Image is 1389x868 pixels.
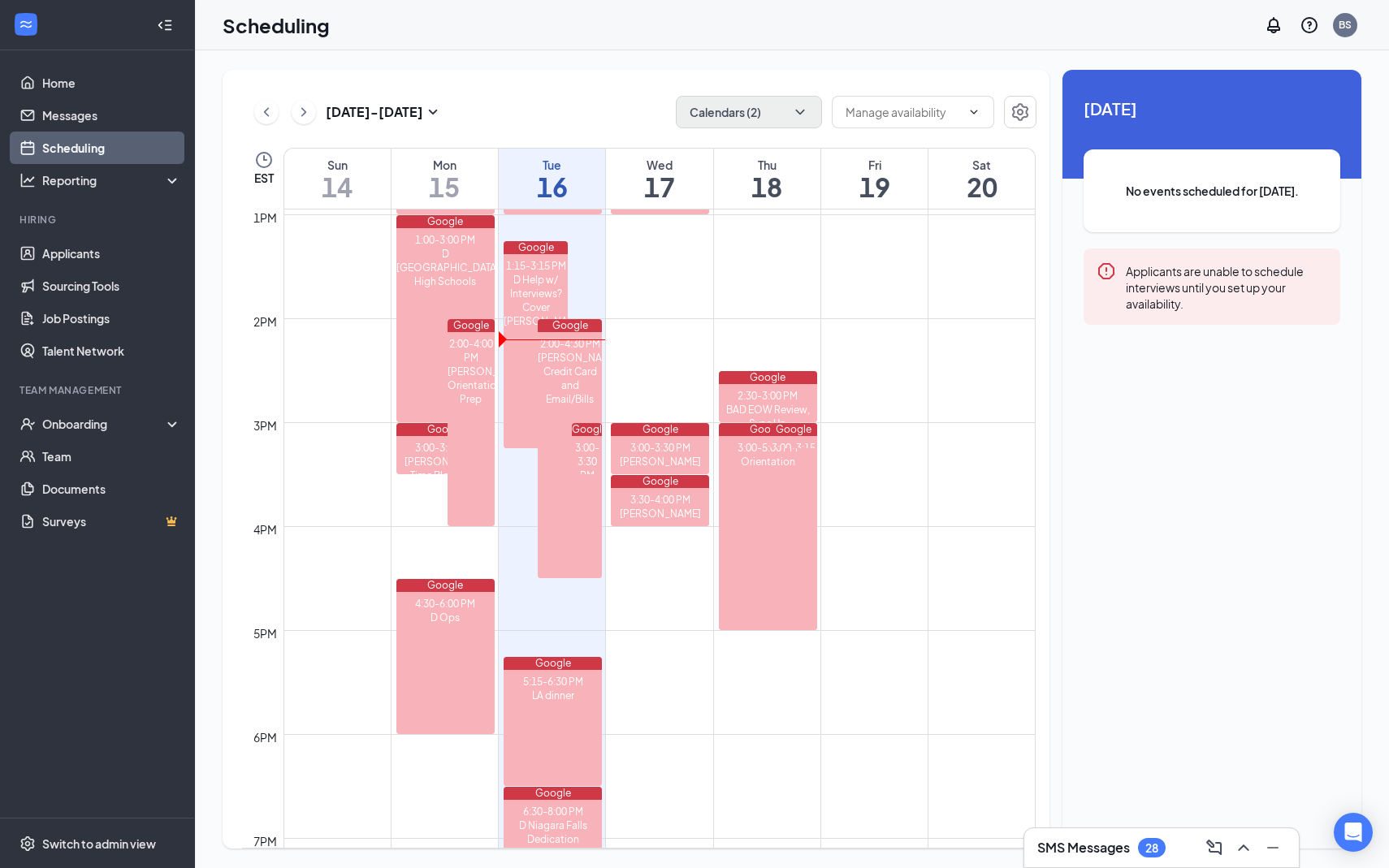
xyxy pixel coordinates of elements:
[719,423,817,436] div: Google
[42,335,181,367] a: Talent Network
[1097,261,1116,281] svg: Error
[42,440,181,473] a: Team
[1004,96,1036,128] button: Settings
[42,836,156,852] div: Switch to admin view
[250,520,280,538] div: 4pm
[19,383,178,397] div: Team Management
[821,173,928,201] h1: 19
[423,102,443,122] svg: SmallChevronDown
[1116,182,1308,200] span: No events scheduled for [DATE].
[504,805,602,818] div: 6:30-8:00 PM
[719,455,817,469] div: Orientation
[42,473,181,505] a: Documents
[254,170,274,186] span: EST
[1201,835,1227,861] button: ComposeMessage
[42,99,181,132] a: Messages
[19,213,178,227] div: Hiring
[1234,838,1253,857] svg: ChevronUp
[714,173,820,201] h1: 18
[1300,15,1319,35] svg: QuestionInfo
[676,96,822,128] button: Calendars (2)ChevronDown
[606,149,712,209] a: September 17, 2025
[448,337,495,365] div: 2:00-4:00 PM
[606,157,712,173] div: Wed
[396,455,495,482] div: [PERSON_NAME] Time Blocks In?
[714,149,820,209] a: September 18, 2025
[714,157,820,173] div: Thu
[292,100,316,124] button: ChevronRight
[504,689,602,702] div: LA dinner
[296,102,312,122] svg: ChevronRight
[250,313,280,330] div: 2pm
[396,611,495,624] div: D Ops
[42,302,181,335] a: Job Postings
[254,100,279,124] button: ChevronLeft
[504,259,568,273] div: 1:15-3:15 PM
[1334,813,1373,852] div: Open Intercom Messenger
[1339,18,1352,32] div: BS
[1037,839,1130,857] h3: SMS Messages
[821,157,928,173] div: Fri
[42,132,181,164] a: Scheduling
[1205,838,1224,857] svg: ComposeMessage
[967,106,980,119] svg: ChevronDown
[157,17,173,33] svg: Collapse
[606,173,712,201] h1: 17
[19,416,36,432] svg: UserCheck
[719,441,817,455] div: 3:00-5:00 PM
[42,172,182,188] div: Reporting
[611,493,709,507] div: 3:30-4:00 PM
[284,173,391,201] h1: 14
[928,173,1035,201] h1: 20
[504,273,568,328] div: D Help w/ Interviews? Cover [PERSON_NAME]?
[499,157,605,173] div: Tue
[572,441,602,482] div: 3:00-3:30 PM
[846,103,961,121] input: Manage availability
[1231,835,1257,861] button: ChevronUp
[928,149,1035,209] a: September 20, 2025
[284,149,391,209] a: September 14, 2025
[42,67,181,99] a: Home
[18,16,34,32] svg: WorkstreamLogo
[719,403,817,430] div: BAD EOW Review, Sync Up
[504,787,602,800] div: Google
[504,818,602,846] div: D Niagara Falls Dedication
[611,441,709,455] div: 3:00-3:30 PM
[792,104,808,120] svg: ChevronDown
[250,624,280,642] div: 5pm
[396,247,495,288] div: D [GEOGRAPHIC_DATA], High Schools
[719,389,817,403] div: 2:30-3:00 PM
[538,351,602,406] div: [PERSON_NAME]-Credit Card and Email/Bills
[258,102,275,122] svg: ChevronLeft
[572,423,602,436] div: Google
[611,423,709,436] div: Google
[396,597,495,611] div: 4:30-6:00 PM
[504,675,602,689] div: 5:15-6:30 PM
[1010,102,1030,122] svg: Settings
[250,832,280,850] div: 7pm
[1263,838,1283,857] svg: Minimize
[1260,835,1286,861] button: Minimize
[611,475,709,488] div: Google
[770,423,817,436] div: Google
[396,215,495,228] div: Google
[396,441,495,455] div: 3:00-3:30 PM
[326,103,423,121] h3: [DATE] - [DATE]
[19,836,36,852] svg: Settings
[396,579,495,592] div: Google
[448,319,495,332] div: Google
[499,149,605,209] a: September 16, 2025
[392,173,498,201] h1: 15
[396,233,495,247] div: 1:00-3:00 PM
[392,157,498,173] div: Mon
[719,371,817,384] div: Google
[223,11,330,39] h1: Scheduling
[499,173,605,201] h1: 16
[42,237,181,270] a: Applicants
[504,241,568,254] div: Google
[250,209,280,227] div: 1pm
[538,337,602,351] div: 2:00-4:30 PM
[42,270,181,302] a: Sourcing Tools
[396,423,495,436] div: Google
